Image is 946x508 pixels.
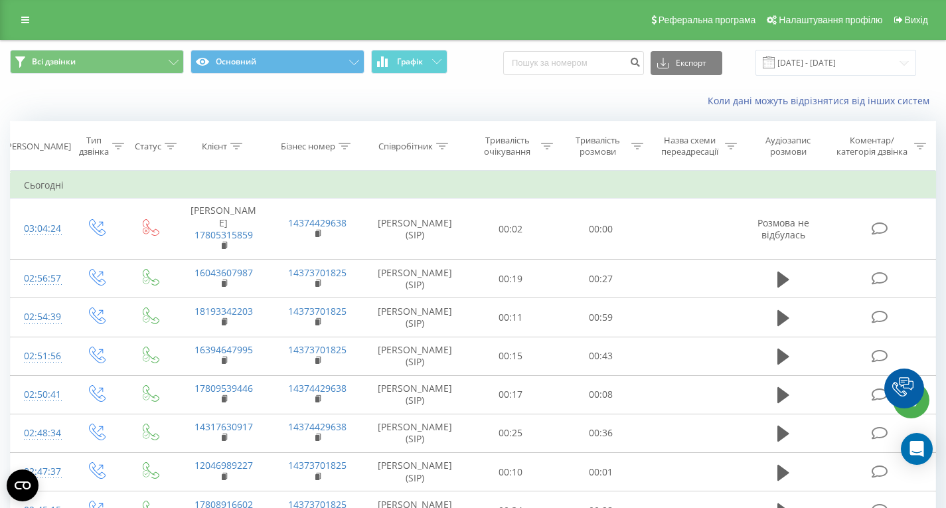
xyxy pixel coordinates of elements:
td: 00:01 [556,453,646,491]
a: 14374429638 [288,216,347,229]
button: Експорт [651,51,722,75]
div: Бізнес номер [281,141,335,152]
div: [PERSON_NAME] [4,141,71,152]
div: Open Intercom Messenger [901,433,933,465]
button: Всі дзвінки [10,50,184,74]
a: 14373701825 [288,305,347,317]
a: 12046989227 [195,459,253,471]
span: Реферальна програма [659,15,756,25]
input: Пошук за номером [503,51,644,75]
a: 16043607987 [195,266,253,279]
td: 00:08 [556,375,646,414]
td: [PERSON_NAME] (SIP) [364,414,465,452]
a: 14373701825 [288,459,347,471]
div: 02:48:34 [24,420,55,446]
button: Основний [191,50,364,74]
td: 00:00 [556,199,646,260]
td: [PERSON_NAME] [177,199,271,260]
div: 02:54:39 [24,304,55,330]
div: Співробітник [378,141,433,152]
div: Клієнт [202,141,227,152]
td: [PERSON_NAME] (SIP) [364,453,465,491]
a: 14374429638 [288,382,347,394]
div: Коментар/категорія дзвінка [833,135,911,157]
td: 00:43 [556,337,646,375]
a: 14373701825 [288,266,347,279]
span: Налаштування профілю [779,15,882,25]
a: 14374429638 [288,420,347,433]
a: 18193342203 [195,305,253,317]
td: 00:25 [465,414,556,452]
a: 17809539446 [195,382,253,394]
td: 00:19 [465,260,556,298]
span: Вихід [905,15,928,25]
td: Сьогодні [11,172,936,199]
div: Тривалість очікування [477,135,537,157]
div: Назва схеми переадресації [659,135,722,157]
td: [PERSON_NAME] (SIP) [364,337,465,375]
button: Open CMP widget [7,469,39,501]
td: [PERSON_NAME] (SIP) [364,260,465,298]
div: 02:50:41 [24,382,55,408]
td: 00:36 [556,414,646,452]
div: 02:51:56 [24,343,55,369]
td: 00:10 [465,453,556,491]
a: 16394647995 [195,343,253,356]
div: 02:47:37 [24,459,55,485]
span: Всі дзвінки [32,56,76,67]
td: 00:11 [465,298,556,337]
a: 14373701825 [288,343,347,356]
td: [PERSON_NAME] (SIP) [364,199,465,260]
button: Графік [371,50,447,74]
td: [PERSON_NAME] (SIP) [364,375,465,414]
div: Тривалість розмови [568,135,628,157]
td: 00:02 [465,199,556,260]
div: 02:56:57 [24,266,55,292]
a: 14317630917 [195,420,253,433]
td: 00:17 [465,375,556,414]
td: 00:15 [465,337,556,375]
div: Аудіозапис розмови [752,135,824,157]
td: 00:59 [556,298,646,337]
div: Статус [135,141,161,152]
div: 03:04:24 [24,216,55,242]
td: [PERSON_NAME] (SIP) [364,298,465,337]
span: Графік [397,57,423,66]
div: Тип дзвінка [79,135,109,157]
a: 17805315859 [195,228,253,241]
a: Коли дані можуть відрізнятися вiд інших систем [708,94,936,107]
td: 00:27 [556,260,646,298]
span: Розмова не відбулась [757,216,809,241]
